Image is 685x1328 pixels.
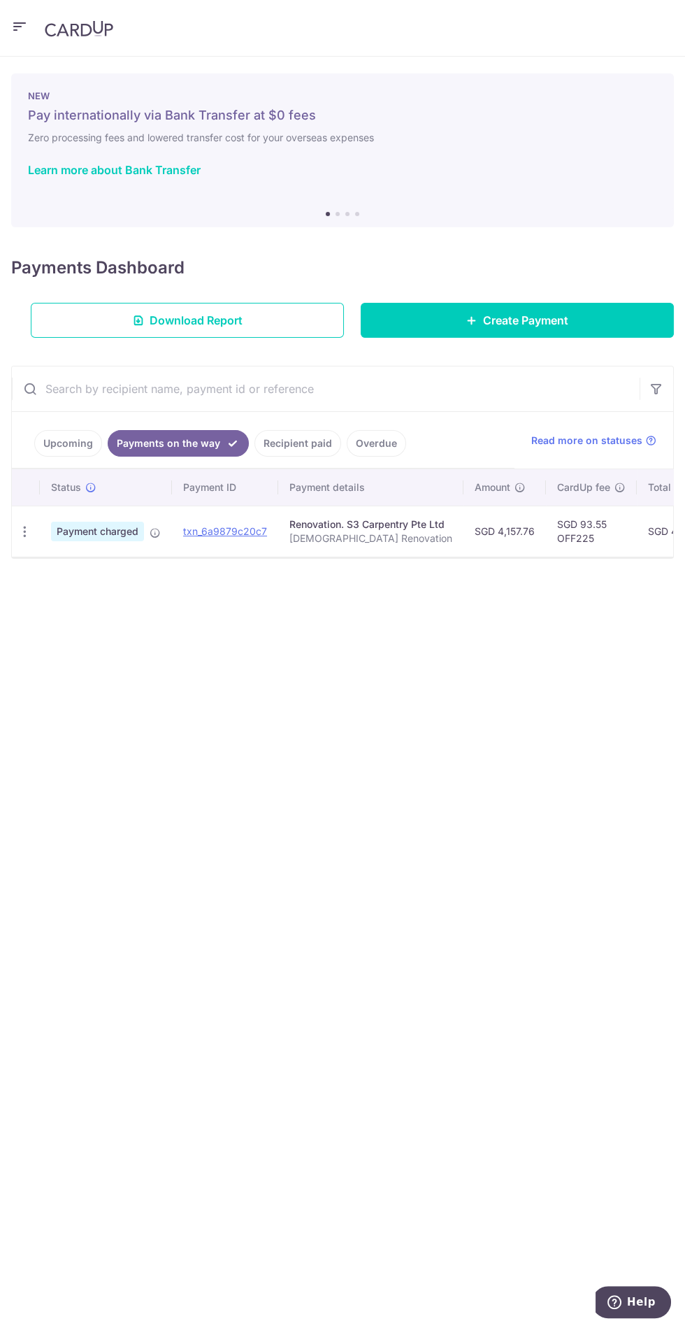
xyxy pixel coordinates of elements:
a: Download Report [31,303,344,338]
div: Renovation. S3 Carpentry Pte Ltd [289,517,452,531]
span: Download Report [150,312,243,329]
a: Overdue [347,430,406,457]
a: Create Payment [361,303,674,338]
td: SGD 4,157.76 [463,506,546,557]
span: Amount [475,480,510,494]
span: CardUp fee [557,480,610,494]
a: txn_6a9879c20c7 [183,525,267,537]
input: Search by recipient name, payment id or reference [12,366,640,411]
a: Read more on statuses [531,434,656,448]
a: Learn more about Bank Transfer [28,163,201,177]
h4: Payments Dashboard [11,255,185,280]
a: Recipient paid [254,430,341,457]
span: Status [51,480,81,494]
th: Payment details [278,469,463,506]
a: Payments on the way [108,430,249,457]
span: Create Payment [483,312,568,329]
a: Upcoming [34,430,102,457]
span: Read more on statuses [531,434,642,448]
h6: Zero processing fees and lowered transfer cost for your overseas expenses [28,129,657,146]
h5: Pay internationally via Bank Transfer at $0 fees [28,107,657,124]
p: NEW [28,90,657,101]
iframe: Opens a widget where you can find more information [596,1286,671,1321]
td: SGD 93.55 OFF225 [546,506,637,557]
p: [DEMOGRAPHIC_DATA] Renovation [289,531,452,545]
img: CardUp [45,20,113,37]
th: Payment ID [172,469,278,506]
span: Payment charged [51,522,144,541]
